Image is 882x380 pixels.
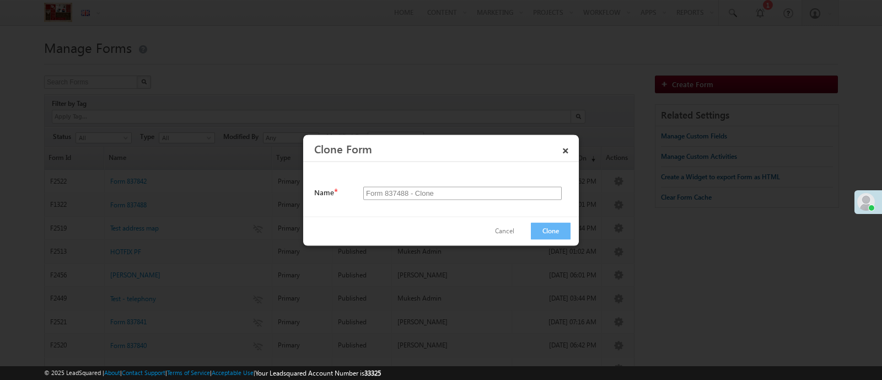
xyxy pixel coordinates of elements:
a: Contact Support [122,369,165,376]
span: © 2025 LeadSquared | | | | | [44,368,381,378]
div: Name [314,186,571,200]
button: Cancel [484,223,525,239]
span: × [556,138,575,158]
a: Terms of Service [167,369,210,376]
span: Your Leadsquared Account Number is [255,369,381,377]
h3: Clone Form [314,138,575,158]
span: 33325 [364,369,381,377]
a: Acceptable Use [212,369,254,376]
a: About [104,369,120,376]
button: Clone [531,222,571,239]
